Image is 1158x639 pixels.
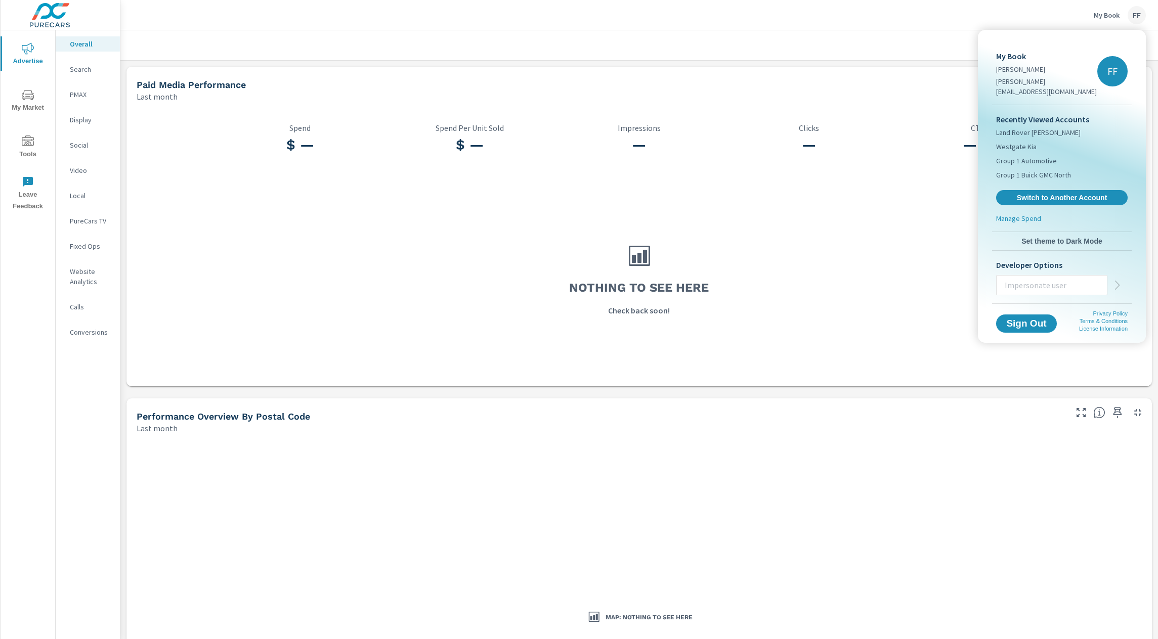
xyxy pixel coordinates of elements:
[1093,310,1128,316] a: Privacy Policy
[996,259,1128,271] p: Developer Options
[996,213,1041,223] p: Manage Spend
[992,232,1132,250] button: Set theme to Dark Mode
[1079,326,1128,332] a: License Information
[992,213,1132,227] a: Manage Spend
[996,190,1128,205] a: Switch to Another Account
[1080,318,1128,324] a: Terms & Conditions
[996,64,1097,74] p: [PERSON_NAME]
[996,50,1097,62] p: My Book
[1002,193,1122,202] span: Switch to Another Account
[996,113,1128,125] p: Recently Viewed Accounts
[1004,319,1049,328] span: Sign Out
[996,156,1057,166] span: Group 1 Automotive
[996,127,1081,138] span: Land Rover [PERSON_NAME]
[996,170,1071,180] span: Group 1 Buick GMC North
[997,272,1107,298] input: Impersonate user
[996,314,1057,333] button: Sign Out
[996,142,1037,152] span: Westgate Kia
[996,237,1128,246] span: Set theme to Dark Mode
[1097,56,1128,86] div: FF
[996,76,1097,97] p: [PERSON_NAME][EMAIL_ADDRESS][DOMAIN_NAME]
